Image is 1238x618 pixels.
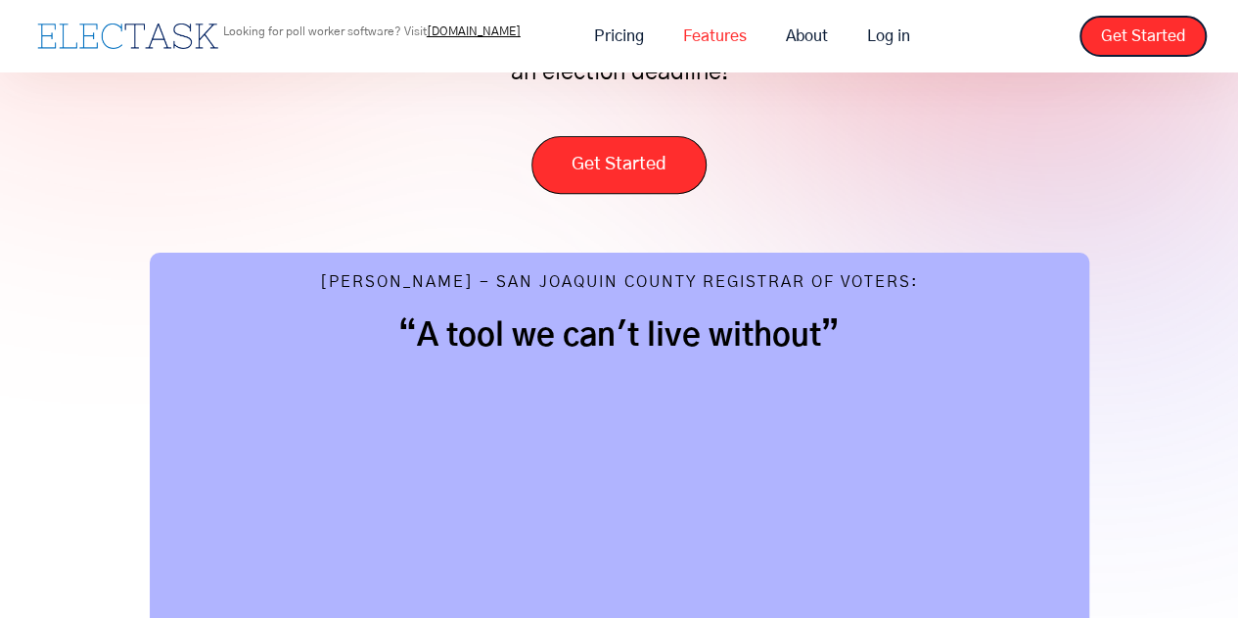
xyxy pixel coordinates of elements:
[848,16,930,57] a: Log in
[427,25,521,37] a: [DOMAIN_NAME]
[574,16,664,57] a: Pricing
[320,272,919,297] div: [PERSON_NAME] - San Joaquin County Registrar of Voters:
[189,316,1050,356] h2: “A tool we can't live without”
[766,16,848,57] a: About
[223,25,521,37] p: Looking for poll worker software? Visit
[32,19,223,54] a: home
[531,136,707,194] a: Get Started
[1079,16,1207,57] a: Get Started
[664,16,766,57] a: Features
